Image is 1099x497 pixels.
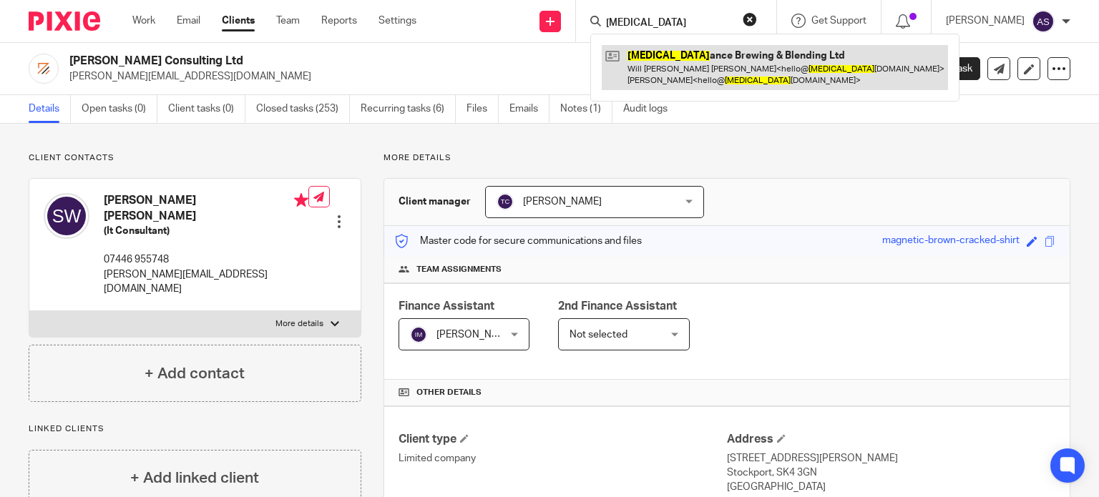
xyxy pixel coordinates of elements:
p: [PERSON_NAME] [946,14,1025,28]
a: Client tasks (0) [168,95,245,123]
p: More details [384,152,1070,164]
a: Clients [222,14,255,28]
p: 07446 955748 [104,252,308,267]
p: [STREET_ADDRESS][PERSON_NAME] [727,451,1055,466]
a: Team [276,14,300,28]
span: [PERSON_NAME] [523,197,602,207]
p: Limited company [399,451,727,466]
h4: + Add contact [145,363,245,385]
h5: (It Consultant) [104,224,308,238]
a: Open tasks (0) [82,95,157,123]
h4: Client type [399,432,727,447]
h4: Address [727,432,1055,447]
a: Files [467,95,499,123]
img: svg%3E [497,193,514,210]
img: svg%3E [1032,10,1055,33]
a: Work [132,14,155,28]
span: Other details [416,387,482,398]
button: Clear [743,12,757,26]
a: Details [29,95,71,123]
div: magnetic-brown-cracked-shirt [882,233,1020,250]
img: svg%3E [44,193,89,239]
p: [PERSON_NAME][EMAIL_ADDRESS][DOMAIN_NAME] [104,267,308,297]
a: Notes (1) [560,95,612,123]
input: Search [605,17,733,30]
p: Client contacts [29,152,361,164]
span: [PERSON_NAME] [436,330,515,340]
p: [GEOGRAPHIC_DATA] [727,480,1055,494]
span: Not selected [570,330,627,340]
span: Get Support [811,16,866,26]
p: Linked clients [29,423,361,435]
a: Closed tasks (253) [256,95,350,123]
p: Master code for secure communications and files [395,234,642,248]
p: Stockport, SK4 3GN [727,466,1055,480]
a: Email [177,14,200,28]
span: Finance Assistant [399,300,494,312]
a: Recurring tasks (6) [361,95,456,123]
h4: + Add linked client [130,467,259,489]
span: Team assignments [416,264,502,275]
img: zync.jpg [29,54,59,84]
a: Reports [321,14,357,28]
h2: [PERSON_NAME] Consulting Ltd [69,54,715,69]
span: 2nd Finance Assistant [558,300,677,312]
p: [PERSON_NAME][EMAIL_ADDRESS][DOMAIN_NAME] [69,69,876,84]
img: Pixie [29,11,100,31]
h3: Client manager [399,195,471,209]
h4: [PERSON_NAME] [PERSON_NAME] [104,193,308,224]
i: Primary [294,193,308,207]
img: svg%3E [410,326,427,343]
a: Settings [378,14,416,28]
a: Audit logs [623,95,678,123]
p: More details [275,318,323,330]
a: Emails [509,95,549,123]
